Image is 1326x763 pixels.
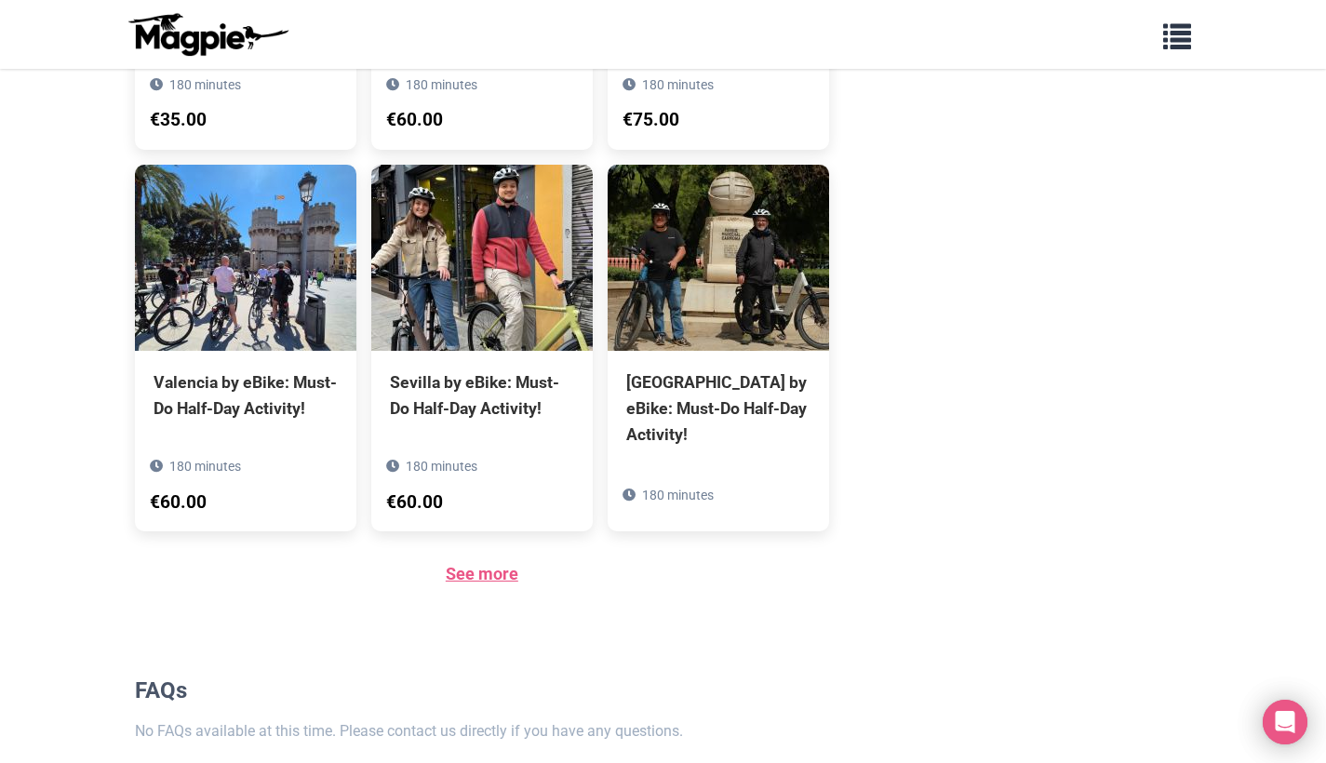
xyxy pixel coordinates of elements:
[150,489,207,517] div: €60.00
[169,77,241,92] span: 180 minutes
[135,719,830,743] p: No FAQs available at this time. Please contact us directly if you have any questions.
[623,106,679,135] div: €75.00
[642,488,714,502] span: 180 minutes
[124,12,291,57] img: logo-ab69f6fb50320c5b225c76a69d11143b.png
[150,106,207,135] div: €35.00
[406,77,477,92] span: 180 minutes
[371,165,593,351] img: Sevilla by eBike: Must-Do Half-Day Activity!
[135,677,830,704] h2: FAQs
[386,489,443,517] div: €60.00
[154,369,338,422] div: Valencia by eBike: Must-Do Half-Day Activity!
[406,459,477,474] span: 180 minutes
[608,165,829,351] img: Lisbon by eBike: Must-Do Half-Day Activity!
[386,106,443,135] div: €60.00
[608,165,829,531] a: [GEOGRAPHIC_DATA] by eBike: Must-Do Half-Day Activity! 180 minutes
[390,369,574,422] div: Sevilla by eBike: Must-Do Half-Day Activity!
[169,459,241,474] span: 180 minutes
[626,369,810,448] div: [GEOGRAPHIC_DATA] by eBike: Must-Do Half-Day Activity!
[135,165,356,351] img: Valencia by eBike: Must-Do Half-Day Activity!
[446,564,518,583] a: See more
[371,165,593,505] a: Sevilla by eBike: Must-Do Half-Day Activity! 180 minutes €60.00
[642,77,714,92] span: 180 minutes
[135,165,356,505] a: Valencia by eBike: Must-Do Half-Day Activity! 180 minutes €60.00
[1263,700,1307,744] div: Open Intercom Messenger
